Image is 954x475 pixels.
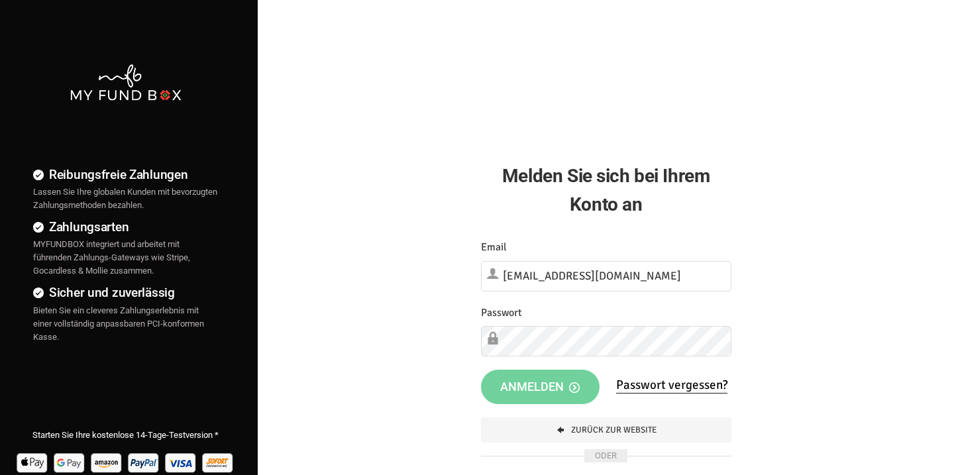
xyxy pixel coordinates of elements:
span: Anmelden [500,380,580,394]
span: Bieten Sie ein cleveres Zahlungserlebnis mit einer vollständig anpassbaren PCI-konformen Kasse. [33,305,204,342]
h4: Sicher und zuverlässig [33,283,218,302]
a: Passwort vergessen? [616,377,727,394]
button: Anmelden [481,370,600,404]
a: Zurück zur Website [481,417,731,443]
input: Email [481,261,731,291]
h2: Melden Sie sich bei Ihrem Konto an [481,162,731,219]
span: Lassen Sie Ihre globalen Kunden mit bevorzugten Zahlungsmethoden bezahlen. [33,187,217,210]
span: ODER [584,449,627,462]
span: MYFUNDBOX integriert und arbeitet mit führenden Zahlungs-Gateways wie Stripe, Gocardless & Mollie... [33,239,190,276]
img: mfbwhite.png [69,63,182,102]
label: Passwort [481,305,522,321]
h4: Reibungsfreie Zahlungen [33,165,218,184]
label: Email [481,239,507,256]
h4: Zahlungsarten [33,217,218,237]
